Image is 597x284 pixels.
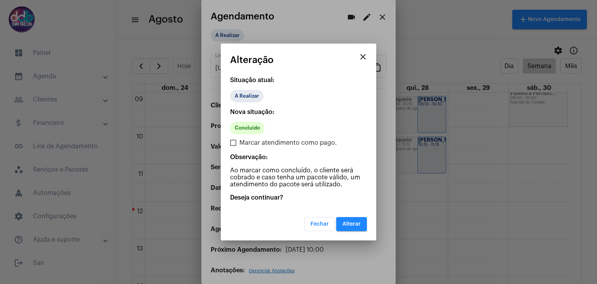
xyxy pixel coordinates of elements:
[230,167,367,188] p: Ao marcar como concluído, o cliente será cobrado e caso tenha um pacote válido, um atendimento do...
[230,77,367,84] p: Situação atual:
[342,221,361,227] span: Alterar
[230,90,264,102] mat-chip: A Realizar
[230,154,367,161] p: Observação:
[230,109,367,116] p: Nova situação:
[239,138,337,147] span: Marcar atendimento como pago.
[358,52,368,61] mat-icon: close
[230,122,265,134] mat-chip: Concluído
[311,221,329,227] span: Fechar
[230,194,367,201] p: Deseja continuar?
[336,217,367,231] button: Alterar
[304,217,335,231] button: Fechar
[230,55,274,65] span: Alteração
